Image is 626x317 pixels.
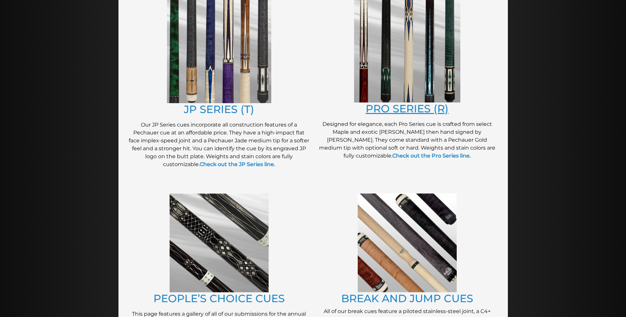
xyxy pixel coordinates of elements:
a: Check out the JP Series line. [200,161,275,167]
a: JP SERIES (T) [184,103,254,116]
a: BREAK AND JUMP CUES [341,292,473,305]
p: Designed for elegance, each Pro Series cue is crafted from select Maple and exotic [PERSON_NAME] ... [316,120,498,160]
a: PRO SERIES (R) [366,102,448,115]
p: Our JP Series cues incorporate all construction features of a Pechauer cue at an affordable price... [128,121,310,168]
a: Check out the Pro Series line. [392,153,471,159]
a: PEOPLE’S CHOICE CUES [153,292,285,305]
